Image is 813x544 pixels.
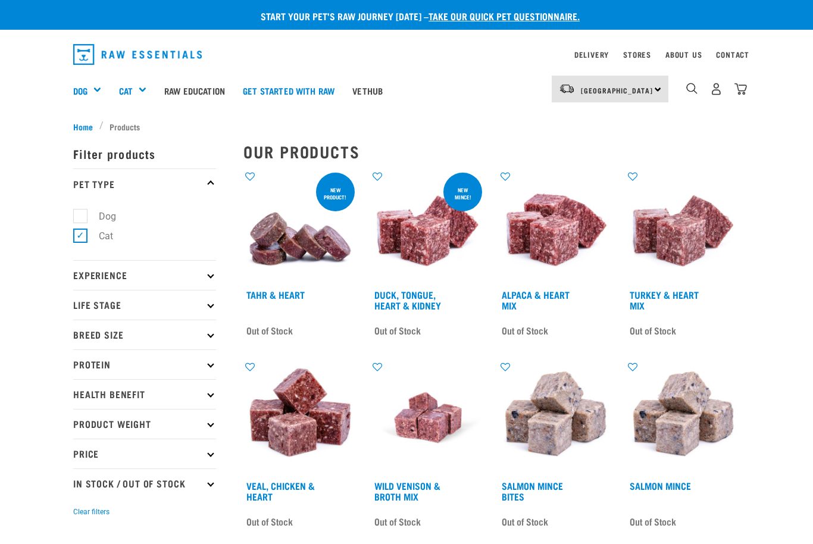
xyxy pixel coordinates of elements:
p: In Stock / Out Of Stock [73,468,216,498]
p: Life Stage [73,290,216,320]
a: Turkey & Heart Mix [630,292,699,308]
p: Breed Size [73,320,216,349]
p: Price [73,439,216,468]
img: user.png [710,83,723,95]
span: Out of Stock [630,321,676,339]
a: Tahr & Heart [246,292,305,297]
p: Product Weight [73,409,216,439]
a: Salmon Mince [630,483,691,488]
a: Alpaca & Heart Mix [502,292,570,308]
a: Cat [119,84,133,98]
img: home-icon-1@2x.png [686,83,698,94]
span: Out of Stock [374,321,421,339]
p: Health Benefit [73,379,216,409]
span: Out of Stock [246,321,293,339]
nav: breadcrumbs [73,120,740,133]
img: Vension and heart [371,361,485,474]
h2: Our Products [243,142,740,161]
p: Experience [73,260,216,290]
img: 1141 Salmon Mince 01 [627,361,740,474]
span: Out of Stock [630,512,676,530]
nav: dropdown navigation [64,39,749,70]
a: Raw Education [155,67,234,114]
img: Pile Of Cubed Turkey Heart Mix For Pets [627,170,740,284]
img: Possum Chicken Heart Mix 01 [499,170,612,284]
a: Contact [716,52,749,57]
label: Cat [80,229,118,243]
a: Duck, Tongue, Heart & Kidney [374,292,441,308]
a: Dog [73,84,87,98]
img: van-moving.png [559,83,575,94]
img: home-icon@2x.png [734,83,747,95]
label: Dog [80,209,121,224]
a: take our quick pet questionnaire. [429,13,580,18]
a: Wild Venison & Broth Mix [374,483,440,499]
a: About Us [665,52,702,57]
a: Get started with Raw [234,67,343,114]
img: 1141 Salmon Mince 01 [499,361,612,474]
img: 1137 Veal Chicken Heart Mix 01 [243,361,357,474]
a: Vethub [343,67,392,114]
div: new mince! [443,181,482,206]
img: 1093 Wallaby Heart Medallions 01 [243,170,357,284]
span: Out of Stock [502,321,548,339]
img: 1124 Lamb Chicken Heart Mix 01 [371,170,485,284]
p: Filter products [73,139,216,168]
a: Salmon Mince Bites [502,483,563,499]
div: New product! [316,181,355,206]
a: Veal, Chicken & Heart [246,483,315,499]
p: Pet Type [73,168,216,198]
a: Delivery [574,52,609,57]
a: Home [73,120,99,133]
button: Clear filters [73,507,110,517]
a: Stores [623,52,651,57]
span: Out of Stock [374,512,421,530]
img: Raw Essentials Logo [73,44,202,65]
span: Home [73,120,93,133]
span: Out of Stock [502,512,548,530]
span: [GEOGRAPHIC_DATA] [581,88,653,92]
span: Out of Stock [246,512,293,530]
p: Protein [73,349,216,379]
